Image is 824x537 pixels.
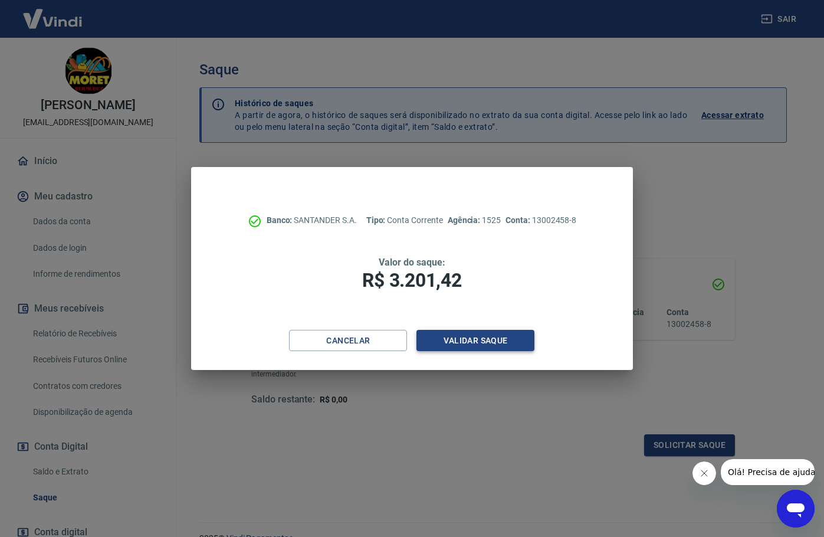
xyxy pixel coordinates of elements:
iframe: Mensagem da empresa [721,459,815,485]
p: 13002458-8 [505,214,576,227]
span: Agência: [448,215,482,225]
span: R$ 3.201,42 [362,269,461,292]
span: Olá! Precisa de ajuda? [7,8,99,18]
span: Tipo: [366,215,388,225]
span: Conta: [505,215,532,225]
button: Validar saque [416,330,534,352]
iframe: Fechar mensagem [692,461,716,485]
span: Valor do saque: [379,257,445,268]
p: 1525 [448,214,501,227]
p: SANTANDER S.A. [267,214,357,227]
button: Cancelar [289,330,407,352]
span: Banco: [267,215,294,225]
iframe: Botão para abrir a janela de mensagens [777,490,815,528]
p: Conta Corrente [366,214,443,227]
